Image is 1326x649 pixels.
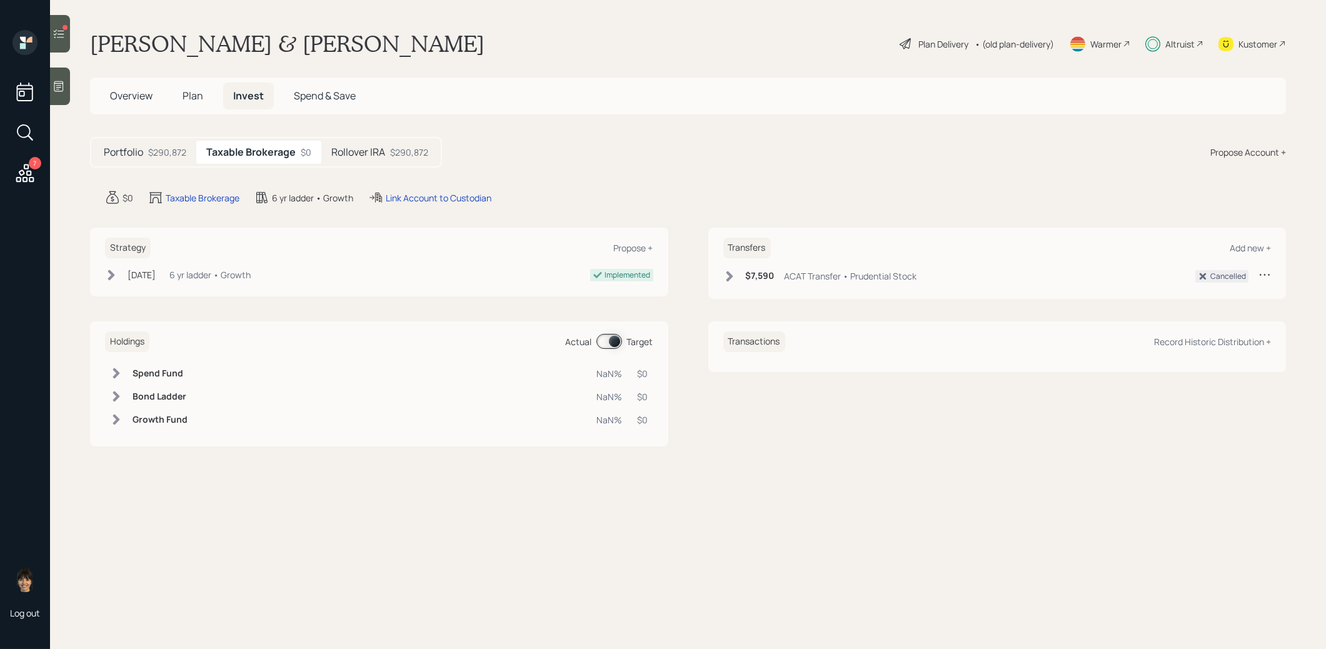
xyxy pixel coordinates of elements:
[148,146,186,159] div: $290,872
[638,367,648,380] div: $0
[104,146,143,158] h5: Portfolio
[166,191,239,204] div: Taxable Brokerage
[390,146,428,159] div: $290,872
[627,335,653,348] div: Target
[597,413,623,426] div: NaN%
[105,238,151,258] h6: Strategy
[638,413,648,426] div: $0
[597,390,623,403] div: NaN%
[566,335,592,348] div: Actual
[133,415,188,425] h6: Growth Fund
[183,89,203,103] span: Plan
[169,268,251,281] div: 6 yr ladder • Growth
[1154,336,1271,348] div: Record Historic Distribution +
[614,242,653,254] div: Propose +
[746,271,775,281] h6: $7,590
[785,269,917,283] div: ACAT Transfer • Prudential Stock
[1165,38,1195,51] div: Altruist
[123,191,133,204] div: $0
[133,368,188,379] h6: Spend Fund
[105,331,149,352] h6: Holdings
[272,191,353,204] div: 6 yr ladder • Growth
[1210,271,1246,282] div: Cancelled
[301,146,311,159] div: $0
[110,89,153,103] span: Overview
[233,89,264,103] span: Invest
[133,391,188,402] h6: Bond Ladder
[90,30,485,58] h1: [PERSON_NAME] & [PERSON_NAME]
[1210,146,1286,159] div: Propose Account +
[605,269,651,281] div: Implemented
[723,331,785,352] h6: Transactions
[638,390,648,403] div: $0
[294,89,356,103] span: Spend & Save
[386,191,491,204] div: Link Account to Custodian
[918,38,968,51] div: Plan Delivery
[128,268,156,281] div: [DATE]
[29,157,41,169] div: 7
[331,146,385,158] h5: Rollover IRA
[10,607,40,619] div: Log out
[13,567,38,592] img: treva-nostdahl-headshot.png
[723,238,771,258] h6: Transfers
[206,146,296,158] h5: Taxable Brokerage
[1230,242,1271,254] div: Add new +
[1238,38,1277,51] div: Kustomer
[975,38,1054,51] div: • (old plan-delivery)
[1090,38,1122,51] div: Warmer
[597,367,623,380] div: NaN%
